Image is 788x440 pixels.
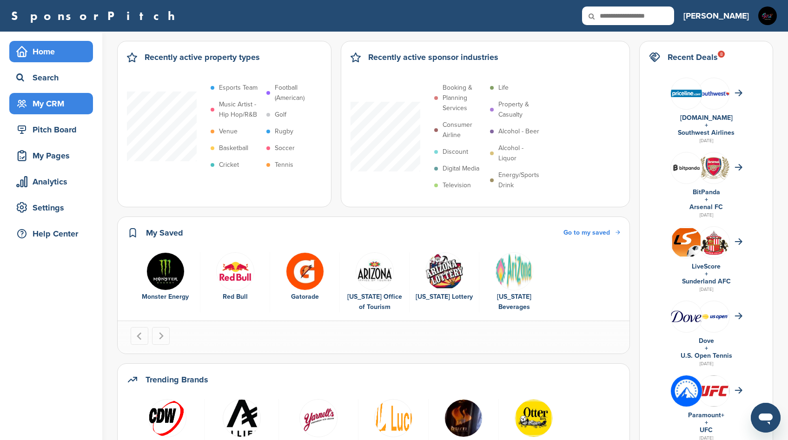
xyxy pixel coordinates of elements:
[209,399,274,436] a: Allied black logo
[680,114,733,122] a: [DOMAIN_NAME]
[275,160,293,170] p: Tennis
[135,252,195,302] a: Ectldmqb 400x400 Monster Energy
[275,143,295,153] p: Soccer
[698,157,729,179] img: Open uri20141112 64162 vhlk61?1415807597
[433,399,494,436] a: Data
[649,137,763,145] div: [DATE]
[444,399,483,437] img: Data
[9,145,93,166] a: My Pages
[205,252,265,302] a: Red bull logo Red Bull
[678,129,735,137] a: Southwest Airlines
[14,43,93,60] div: Home
[14,173,93,190] div: Analytics
[718,51,725,58] div: 8
[693,188,720,196] a: BitPanda
[275,252,335,302] a: Uaqc9ec6 400x400 Gatorade
[145,51,260,64] h2: Recently active property types
[135,292,195,302] div: Monster Energy
[414,252,474,302] a: Data [US_STATE] Lottery
[9,197,93,218] a: Settings
[484,252,544,313] a: Ariz [US_STATE] Beverages
[275,126,293,137] p: Rugby
[699,337,714,345] a: Dove
[414,292,474,302] div: [US_STATE] Lottery
[275,292,335,302] div: Gatorade
[671,227,702,258] img: Livescore
[751,403,781,433] iframe: Button to launch messaging window
[688,411,724,419] a: Paramount+
[9,93,93,114] a: My CRM
[649,211,763,219] div: [DATE]
[9,171,93,192] a: Analytics
[14,199,93,216] div: Settings
[284,399,353,436] a: Screen shot 2015 03 17 at 12.35.21 pm
[705,344,708,352] a: +
[649,360,763,368] div: [DATE]
[205,292,265,302] div: Red Bull
[683,6,749,26] a: [PERSON_NAME]
[219,160,239,170] p: Cricket
[563,229,610,236] span: Go to my saved
[698,91,729,96] img: Southwest airlines logo 2014.svg
[148,399,186,437] img: Data
[146,252,185,290] img: Ectldmqb 400x400
[443,83,485,113] p: Booking & Planning Services
[443,147,468,157] p: Discount
[146,373,208,386] h2: Trending Brands
[11,10,181,22] a: SponsorPitch
[700,426,713,434] a: UFC
[683,9,749,22] h3: [PERSON_NAME]
[286,252,324,290] img: Uaqc9ec6 400x400
[498,143,541,164] p: Alcohol - Liquor
[356,252,394,290] img: Imgres
[668,51,718,64] h2: Recent Deals
[682,277,731,285] a: Sunderland AFC
[223,399,261,437] img: Allied black logo
[368,51,498,64] h2: Recently active sponsor industries
[498,83,509,93] p: Life
[9,41,93,62] a: Home
[498,126,539,137] p: Alcohol - Beer
[498,99,541,120] p: Property & Casualty
[698,375,729,407] img: Ufc
[503,399,564,436] a: Open uri20141112 50798 1dchhvc
[649,285,763,294] div: [DATE]
[9,119,93,140] a: Pitch Board
[671,375,702,407] img: Gofqa30r 400x400
[484,292,544,312] div: [US_STATE] Beverages
[340,252,410,313] div: 4 of 6
[689,203,723,211] a: Arsenal FC
[479,252,549,313] div: 6 of 6
[705,270,708,278] a: +
[705,419,708,427] a: +
[698,312,729,320] img: Screen shot 2018 07 23 at 2.49.02 pm
[131,327,148,345] button: Go to last slide
[216,252,254,290] img: Red bull logo
[425,252,464,290] img: Data
[443,164,479,174] p: Digital Media
[9,67,93,88] a: Search
[152,327,170,345] button: Next slide
[705,196,708,204] a: +
[200,252,270,313] div: 2 of 6
[698,229,729,255] img: Open uri20141112 64162 1q58x9c?1415807470
[671,310,702,322] img: Data
[758,7,777,25] img: Suite creatives logo blk
[344,292,404,312] div: [US_STATE] Office of Tourism
[299,399,338,437] img: Screen shot 2015 03 17 at 12.35.21 pm
[14,69,93,86] div: Search
[14,225,93,242] div: Help Center
[671,156,702,179] img: Bitpanda7084
[14,121,93,138] div: Pitch Board
[671,90,702,97] img: Data
[219,126,238,137] p: Venue
[146,226,183,239] h2: My Saved
[410,252,479,313] div: 5 of 6
[275,110,286,120] p: Golf
[563,228,620,238] a: Go to my saved
[14,147,93,164] div: My Pages
[9,223,93,244] a: Help Center
[135,399,199,436] a: Data
[219,83,258,93] p: Esports Team
[219,99,262,120] p: Music Artist - Hip Hop/R&B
